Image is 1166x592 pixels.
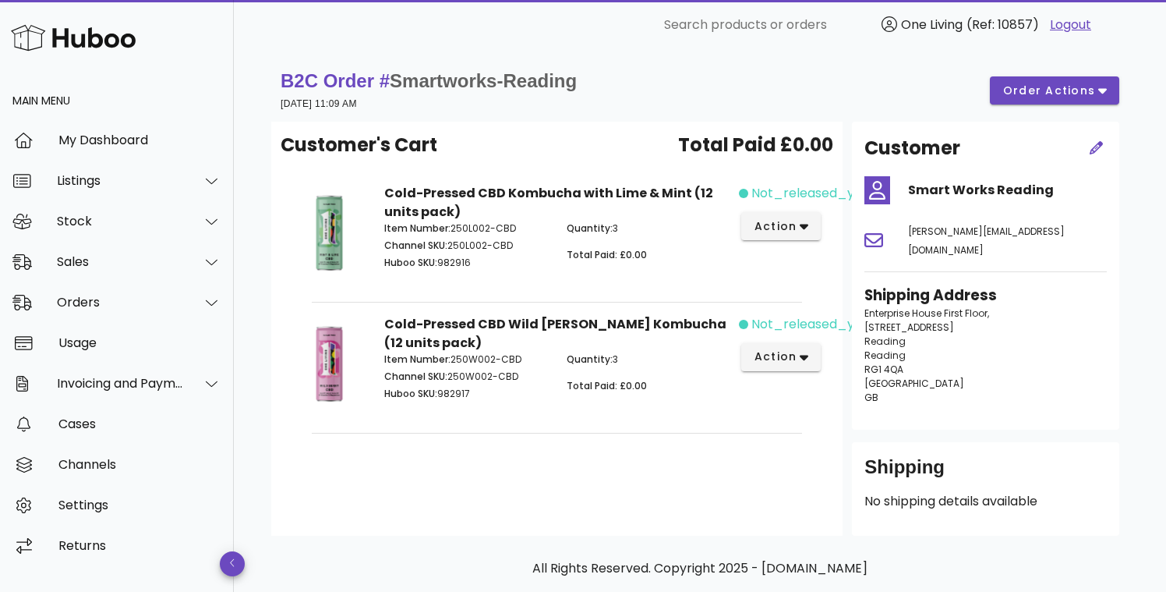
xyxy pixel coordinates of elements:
[864,134,960,162] h2: Customer
[990,76,1119,105] button: order actions
[864,391,878,404] span: GB
[384,256,437,269] span: Huboo SKU:
[567,379,647,392] span: Total Paid: £0.00
[567,222,730,236] p: 3
[384,184,713,221] strong: Cold-Pressed CBD Kombucha with Lime & Mint (12 units pack)
[908,181,1107,200] h4: Smart Works Reading
[754,349,797,365] span: action
[384,370,447,383] span: Channel SKU:
[864,307,989,320] span: Enterprise House First Floor,
[57,254,184,269] div: Sales
[1050,16,1091,34] a: Logout
[754,218,797,235] span: action
[864,349,906,362] span: Reading
[966,16,1039,34] span: (Ref: 10857)
[741,343,821,371] button: action
[864,377,964,390] span: [GEOGRAPHIC_DATA]
[11,21,136,55] img: Huboo Logo
[567,222,613,235] span: Quantity:
[384,315,726,352] strong: Cold-Pressed CBD Wild [PERSON_NAME] Kombucha (12 units pack)
[281,70,577,91] strong: B2C Order #
[1002,83,1096,99] span: order actions
[741,212,821,240] button: action
[901,16,963,34] span: One Living
[384,222,450,235] span: Item Number:
[567,353,730,367] p: 3
[293,184,366,281] img: Product Image
[57,376,184,391] div: Invoicing and Payments
[57,173,184,188] div: Listings
[57,214,184,229] div: Stock
[58,498,221,512] div: Settings
[384,239,548,253] p: 250L002-CBD
[567,248,647,261] span: Total Paid: £0.00
[281,131,437,159] span: Customer's Cart
[384,256,548,270] p: 982916
[58,417,221,431] div: Cases
[384,370,548,384] p: 250W002-CBD
[864,321,954,334] span: [STREET_ADDRESS]
[281,98,357,109] small: [DATE] 11:09 AM
[567,353,613,366] span: Quantity:
[384,387,548,401] p: 982917
[864,285,1107,307] h3: Shipping Address
[58,133,221,147] div: My Dashboard
[864,455,1107,492] div: Shipping
[384,387,437,400] span: Huboo SKU:
[751,184,867,203] span: not_released_yet
[864,363,903,376] span: RG1 4QA
[58,335,221,350] div: Usage
[384,353,548,367] p: 250W002-CBD
[751,315,867,334] span: not_released_yet
[384,353,450,366] span: Item Number:
[58,538,221,553] div: Returns
[284,559,1116,578] p: All Rights Reserved. Copyright 2025 - [DOMAIN_NAME]
[58,457,221,472] div: Channels
[678,131,833,159] span: Total Paid £0.00
[384,222,548,236] p: 250L002-CBD
[57,295,184,310] div: Orders
[390,70,577,91] span: Smartworks-Reading
[293,315,366,412] img: Product Image
[908,225,1065,257] span: [PERSON_NAME][EMAIL_ADDRESS][DOMAIN_NAME]
[864,492,1107,511] p: No shipping details available
[864,335,906,348] span: Reading
[384,239,447,252] span: Channel SKU:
